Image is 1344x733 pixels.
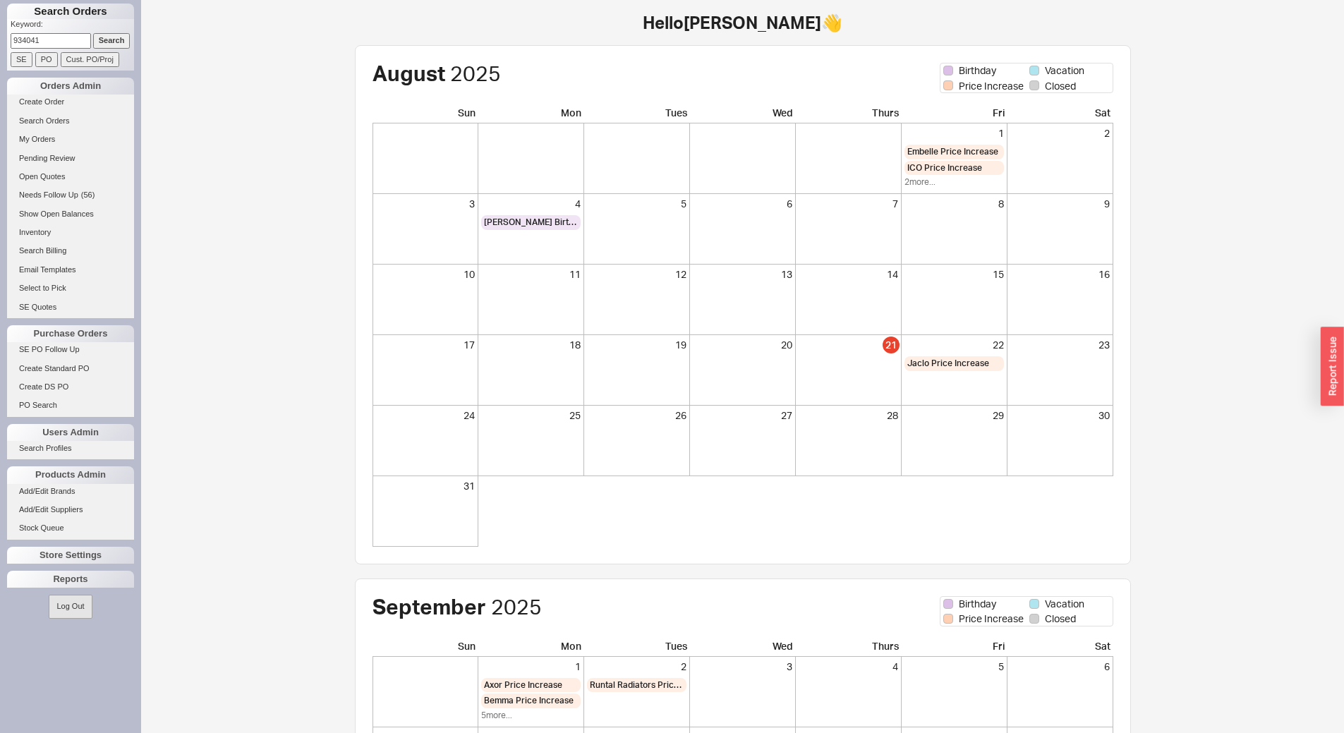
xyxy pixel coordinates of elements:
a: Select to Pick [7,281,134,296]
div: Thurs [796,639,902,657]
a: Add/Edit Suppliers [7,502,134,517]
div: Wed [690,106,796,123]
a: Search Profiles [7,441,134,456]
span: September [373,593,486,619]
div: 29 [904,408,1004,423]
a: Show Open Balances [7,207,134,222]
div: Mon [478,639,584,657]
div: Sat [1007,106,1113,123]
div: 23 [1010,338,1110,352]
div: 15 [904,267,1004,281]
div: 10 [375,267,475,281]
div: 18 [481,338,581,352]
div: Sat [1007,639,1113,657]
input: Search [93,33,131,48]
input: PO [35,52,58,67]
div: 3 [693,660,792,674]
a: SE Quotes [7,300,134,315]
div: 5 more... [481,710,581,722]
h1: Search Orders [7,4,134,19]
div: 22 [904,338,1004,352]
div: 7 [799,197,898,211]
div: Thurs [796,106,902,123]
div: Sun [373,106,478,123]
div: 11 [481,267,581,281]
p: Keyword: [11,19,134,33]
div: 13 [693,267,792,281]
div: Sun [373,639,478,657]
div: Fri [902,639,1007,657]
a: Inventory [7,225,134,240]
a: SE PO Follow Up [7,342,134,357]
div: 25 [481,408,581,423]
span: 2025 [450,60,501,86]
span: Birthday [959,597,996,611]
a: Search Orders [7,114,134,128]
span: Closed [1045,612,1076,626]
div: Tues [584,106,690,123]
div: 1 [904,126,1004,140]
div: Mon [478,106,584,123]
input: SE [11,52,32,67]
span: ( 56 ) [81,190,95,199]
a: PO Search [7,398,134,413]
span: Price Increase [959,79,1024,93]
div: 20 [693,338,792,352]
span: ICO Price Increase [907,162,982,174]
span: Price Increase [959,612,1024,626]
div: 14 [799,267,898,281]
a: Stock Queue [7,521,134,535]
div: Fri [902,106,1007,123]
div: Products Admin [7,466,134,483]
div: 8 [904,197,1004,211]
a: Create Standard PO [7,361,134,376]
div: Reports [7,571,134,588]
a: Pending Review [7,151,134,166]
span: Axor Price Increase [484,679,562,691]
div: 16 [1010,267,1110,281]
span: [PERSON_NAME] Birthday [484,217,578,229]
div: 21 [883,337,900,353]
span: Closed [1045,79,1076,93]
a: Search Billing [7,243,134,258]
div: Wed [690,639,796,657]
div: Tues [584,639,690,657]
div: 12 [587,267,686,281]
a: Create Order [7,95,134,109]
div: 6 [693,197,792,211]
div: 19 [587,338,686,352]
div: 6 [1010,660,1110,674]
span: Vacation [1045,597,1084,611]
span: Birthday [959,63,996,78]
div: 31 [375,479,475,493]
div: 30 [1010,408,1110,423]
span: Bemma Price Increase [484,695,574,707]
a: My Orders [7,132,134,147]
div: Store Settings [7,547,134,564]
span: Vacation [1045,63,1084,78]
div: 27 [693,408,792,423]
div: 2 [1010,126,1110,140]
span: Embelle Price Increase [907,146,998,158]
div: Users Admin [7,424,134,441]
div: 1 [481,660,581,674]
span: 2025 [491,593,542,619]
div: Orders Admin [7,78,134,95]
a: Open Quotes [7,169,134,184]
span: August [373,60,445,86]
div: 4 [799,660,898,674]
a: Add/Edit Brands [7,484,134,499]
div: 4 [481,197,581,211]
span: Jaclo Price Increase [907,358,989,370]
div: 5 [904,660,1004,674]
div: 5 [587,197,686,211]
input: Cust. PO/Proj [61,52,119,67]
div: 3 [375,197,475,211]
span: Needs Follow Up [19,190,78,199]
span: Runtal Radiators Price Increase [590,679,684,691]
h1: Hello [PERSON_NAME] 👋 [298,14,1187,31]
a: Create DS PO [7,380,134,394]
span: Pending Review [19,154,75,162]
div: 17 [375,338,475,352]
a: Needs Follow Up(56) [7,188,134,202]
